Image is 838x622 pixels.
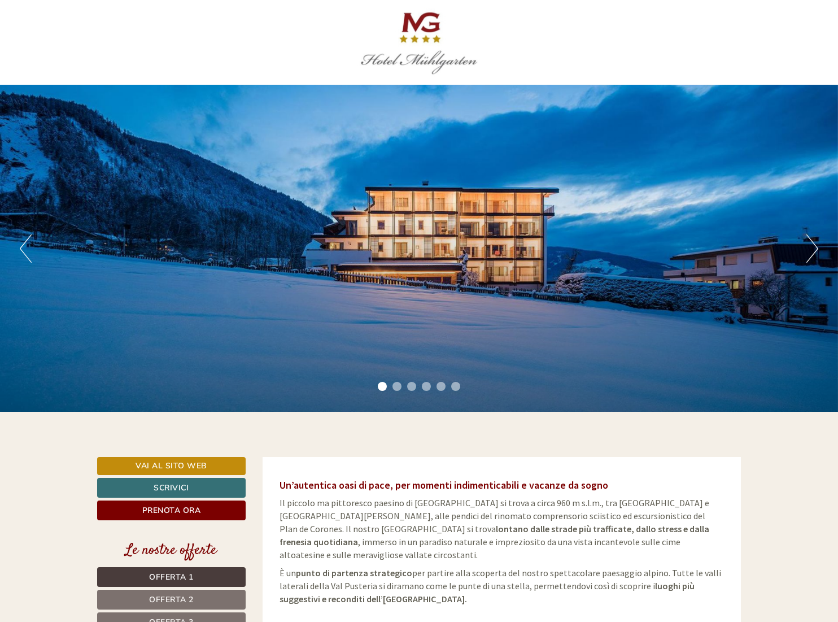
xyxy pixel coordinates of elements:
button: Previous [20,234,32,263]
a: Scrivici [97,478,246,498]
span: Il piccolo ma pittoresco paesino di [GEOGRAPHIC_DATA] si trova a circa 960 m s.l.m., tra [GEOGRAP... [280,497,709,560]
strong: punto di partenza strategico [296,567,412,578]
span: È un per partire alla scoperta del nostro spettacolare paesaggio alpino. Tutte le valli laterali ... [280,567,721,604]
span: Offerta 2 [149,594,194,605]
div: Le nostre offerte [97,540,246,561]
a: Vai al sito web [97,457,246,475]
span: Un’autentica oasi di pace, per momenti indimenticabili e vacanze da sogno [280,479,608,491]
strong: lontano dalle strade più trafficate, dallo stress e dalla frenesia quotidiana [280,523,709,547]
a: Prenota ora [97,501,246,520]
button: Next [806,234,818,263]
span: Offerta 1 [149,572,194,582]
